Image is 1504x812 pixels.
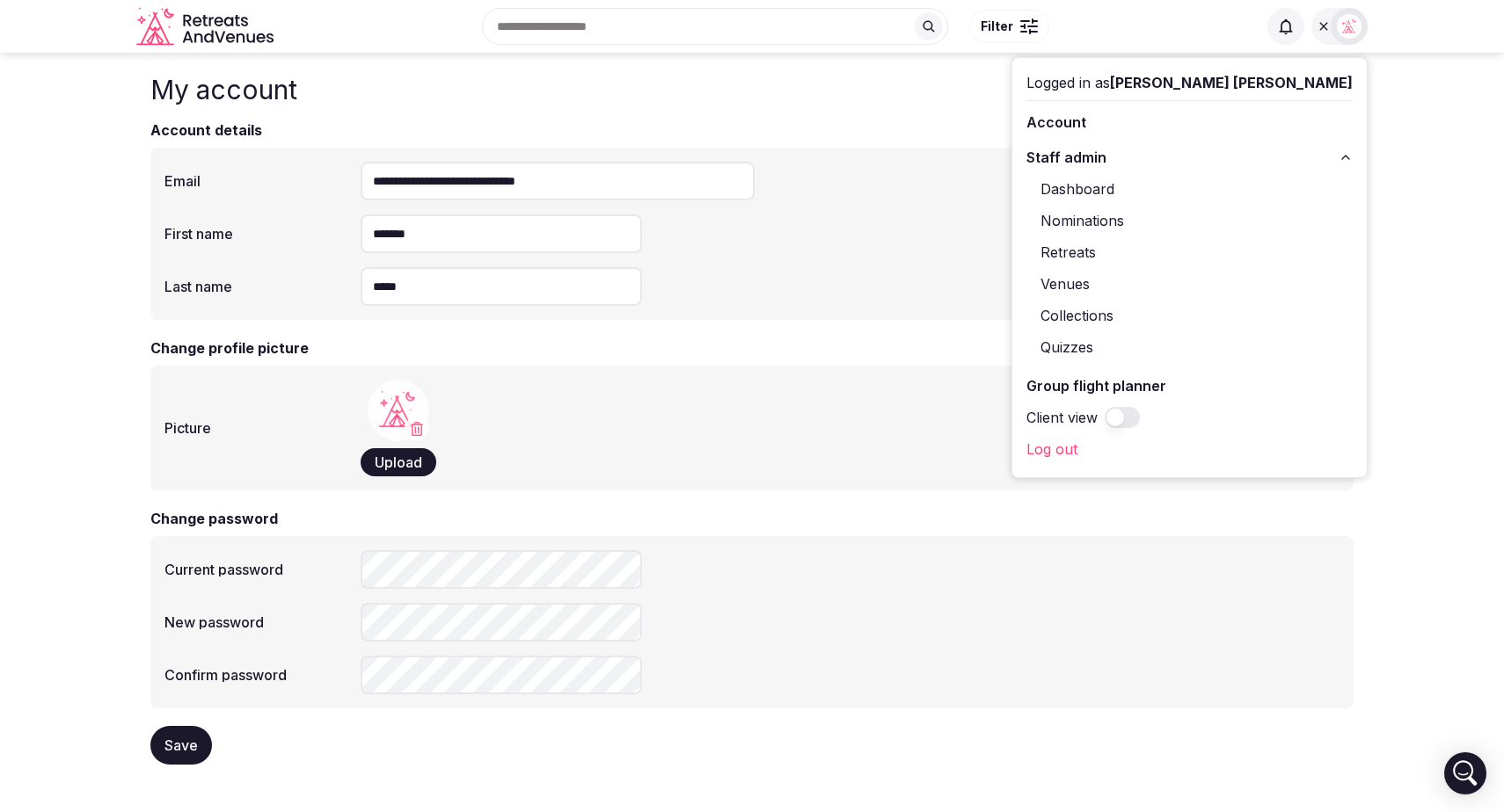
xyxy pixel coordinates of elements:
[150,337,1354,359] h3: Change profile picture
[164,421,361,435] label: Picture
[1026,238,1353,266] a: Retreats
[164,227,361,241] label: First name
[361,448,436,476] button: Upload
[164,562,361,576] label: Current password
[375,453,422,471] span: Upload
[1026,372,1353,400] a: Group flight planner
[150,726,212,765] button: Save
[1026,175,1353,203] a: Dashboard
[1026,147,1106,168] span: Staff admin
[150,508,1354,529] h3: Change password
[136,7,277,47] svg: Retreats and Venues company logo
[368,380,429,441] img: Avatar
[150,74,297,105] h1: My account
[150,120,1354,141] h3: Account details
[164,736,198,754] span: Save
[969,10,1049,43] button: Filter
[1026,270,1353,298] a: Venues
[1026,207,1353,235] a: Nominations
[164,279,361,294] label: Last name
[164,615,361,629] label: New password
[164,668,361,682] label: Confirm password
[1026,407,1098,428] label: Client view
[981,18,1013,35] span: Filter
[1337,14,1362,39] img: Matt Grant Oakes
[1444,752,1486,794] div: Open Intercom Messenger
[1026,301,1353,330] a: Collections
[1026,72,1353,93] div: Logged in as
[136,7,277,47] a: Visit the homepage
[1026,435,1353,463] a: Log out
[1026,333,1353,361] a: Quizzes
[1110,74,1353,91] span: [PERSON_NAME] [PERSON_NAME]
[1026,143,1353,171] button: Staff admin
[1026,108,1353,136] a: Account
[164,174,361,188] label: Email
